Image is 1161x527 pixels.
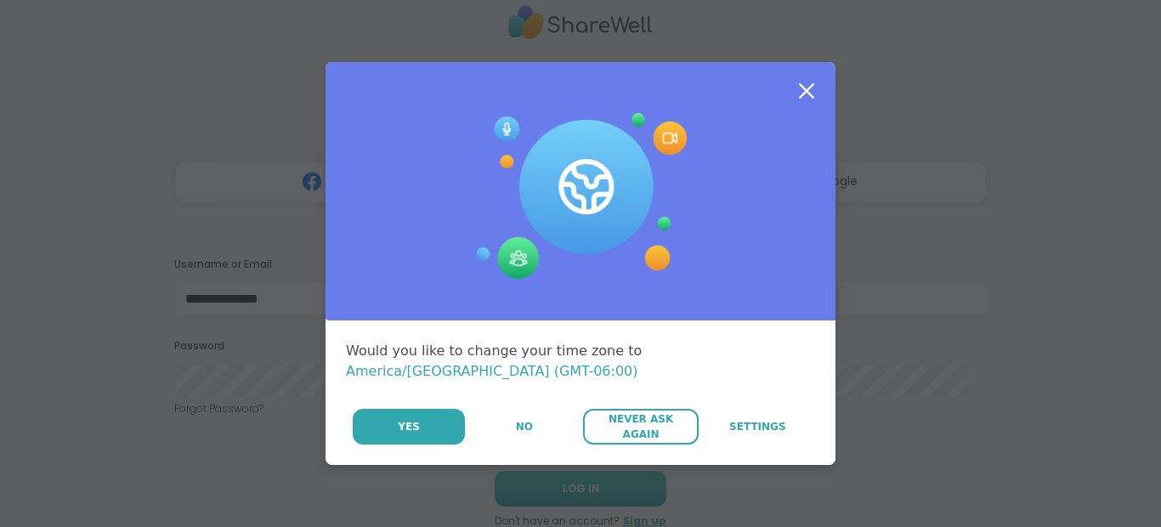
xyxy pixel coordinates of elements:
span: Settings [729,419,786,434]
span: Never Ask Again [592,411,689,442]
button: No [467,409,581,445]
span: America/[GEOGRAPHIC_DATA] (GMT-06:00) [346,363,638,379]
div: Would you like to change your time zone to [346,341,815,382]
a: Settings [700,409,815,445]
span: No [516,419,533,434]
img: Session Experience [474,113,687,280]
button: Yes [353,409,465,445]
span: Yes [398,419,420,434]
button: Never Ask Again [583,409,698,445]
